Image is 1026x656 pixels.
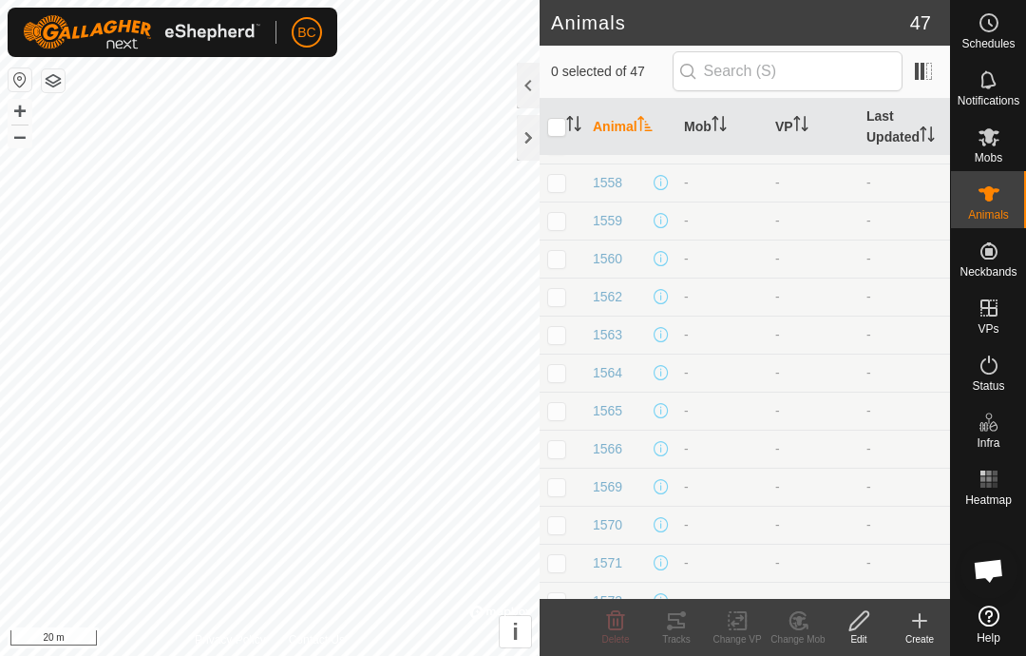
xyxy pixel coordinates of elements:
[866,555,871,570] span: -
[866,289,871,304] span: -
[775,365,780,380] app-display-virtual-paddock-transition: -
[866,251,871,266] span: -
[866,213,871,228] span: -
[977,632,1000,644] span: Help
[637,119,653,134] p-sorticon: Activate to sort
[684,363,760,383] div: -
[593,363,622,383] span: 1564
[684,249,760,269] div: -
[684,439,760,459] div: -
[566,119,581,134] p-sorticon: Activate to sort
[593,515,622,535] span: 1570
[512,619,519,645] span: i
[972,380,1004,392] span: Status
[585,99,676,156] th: Animal
[951,598,1026,651] a: Help
[684,477,760,497] div: -
[959,266,1016,278] span: Neckbands
[684,173,760,193] div: -
[866,479,871,494] span: -
[775,327,780,342] app-display-virtual-paddock-transition: -
[889,632,950,646] div: Create
[775,403,780,418] app-display-virtual-paddock-transition: -
[500,616,531,647] button: i
[910,9,931,37] span: 47
[676,99,768,156] th: Mob
[593,439,622,459] span: 1566
[9,100,31,123] button: +
[775,289,780,304] app-display-virtual-paddock-transition: -
[960,542,1017,599] div: Open chat
[195,631,266,648] a: Privacy Policy
[551,62,673,82] span: 0 selected of 47
[289,631,345,648] a: Contact Us
[593,211,622,231] span: 1559
[684,287,760,307] div: -
[975,152,1002,164] span: Mobs
[673,51,902,91] input: Search (S)
[866,593,871,608] span: -
[593,325,622,345] span: 1563
[775,479,780,494] app-display-virtual-paddock-transition: -
[775,441,780,456] app-display-virtual-paddock-transition: -
[768,99,859,156] th: VP
[593,287,622,307] span: 1562
[23,15,260,49] img: Gallagher Logo
[684,325,760,345] div: -
[684,401,760,421] div: -
[866,365,871,380] span: -
[593,173,622,193] span: 1558
[866,327,871,342] span: -
[297,23,315,43] span: BC
[684,553,760,573] div: -
[775,517,780,532] app-display-virtual-paddock-transition: -
[965,494,1012,506] span: Heatmap
[775,175,780,190] app-display-virtual-paddock-transition: -
[646,632,707,646] div: Tracks
[551,11,910,34] h2: Animals
[859,99,950,156] th: Last Updated
[775,213,780,228] app-display-virtual-paddock-transition: -
[968,209,1009,221] span: Animals
[775,555,780,570] app-display-virtual-paddock-transition: -
[866,403,871,418] span: -
[593,591,622,611] span: 1573
[775,593,780,608] app-display-virtual-paddock-transition: -
[793,119,808,134] p-sorticon: Activate to sort
[977,437,999,449] span: Infra
[9,68,31,91] button: Reset Map
[593,249,622,269] span: 1560
[593,477,622,497] span: 1569
[866,517,871,532] span: -
[775,251,780,266] app-display-virtual-paddock-transition: -
[768,632,828,646] div: Change Mob
[42,69,65,92] button: Map Layers
[978,323,998,335] span: VPs
[593,553,622,573] span: 1571
[602,634,630,645] span: Delete
[866,441,871,456] span: -
[866,175,871,190] span: -
[958,95,1019,106] span: Notifications
[9,125,31,147] button: –
[684,591,760,611] div: -
[712,119,727,134] p-sorticon: Activate to sort
[707,632,768,646] div: Change VP
[961,38,1015,49] span: Schedules
[920,129,935,145] p-sorticon: Activate to sort
[684,211,760,231] div: -
[593,401,622,421] span: 1565
[828,632,889,646] div: Edit
[684,515,760,535] div: -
